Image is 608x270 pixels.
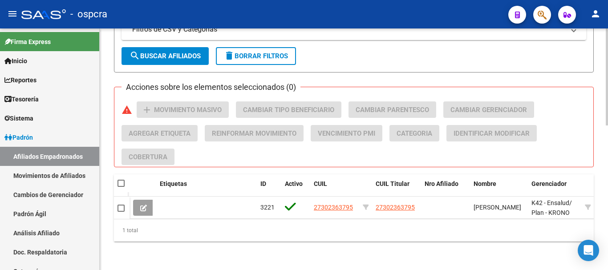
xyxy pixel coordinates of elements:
[205,125,304,141] button: Reinformar Movimiento
[154,106,222,114] span: Movimiento Masivo
[4,113,33,123] span: Sistema
[310,174,359,204] datatable-header-cell: CUIL
[474,180,496,187] span: Nombre
[122,81,300,93] h3: Acciones sobre los elementos seleccionados (0)
[528,174,581,204] datatable-header-cell: Gerenciador
[129,129,191,137] span: Agregar Etiqueta
[129,153,167,161] span: Cobertura
[4,56,27,66] span: Inicio
[590,8,601,19] mat-icon: person
[114,219,594,242] div: 1 total
[142,105,152,115] mat-icon: add
[260,180,266,187] span: ID
[122,19,586,40] mat-expansion-panel-header: Filtros de CSV y Categorias
[425,180,458,187] span: Nro Afiliado
[224,50,235,61] mat-icon: delete
[311,125,382,141] button: Vencimiento PMI
[224,52,288,60] span: Borrar Filtros
[389,125,439,141] button: Categoria
[450,106,527,114] span: Cambiar Gerenciador
[236,101,341,118] button: Cambiar Tipo Beneficiario
[257,174,281,204] datatable-header-cell: ID
[376,204,415,211] span: 27302363795
[130,50,140,61] mat-icon: search
[281,174,310,204] datatable-header-cell: Activo
[160,180,187,187] span: Etiquetas
[122,125,198,141] button: Agregar Etiqueta
[531,199,569,206] span: K42 - Ensalud
[314,204,353,211] span: 27302363795
[4,94,39,104] span: Tesorería
[314,180,327,187] span: CUIL
[578,240,599,261] div: Open Intercom Messenger
[349,101,436,118] button: Cambiar Parentesco
[4,133,33,142] span: Padrón
[454,129,530,137] span: Identificar Modificar
[4,75,36,85] span: Reportes
[243,106,334,114] span: Cambiar Tipo Beneficiario
[132,24,565,34] mat-panel-title: Filtros de CSV y Categorias
[122,149,174,165] button: Cobertura
[7,8,18,19] mat-icon: menu
[372,174,421,204] datatable-header-cell: CUIL Titular
[356,106,429,114] span: Cambiar Parentesco
[474,204,521,211] span: [PERSON_NAME]
[156,174,257,204] datatable-header-cell: Etiquetas
[260,204,275,211] span: 3221
[470,174,528,204] datatable-header-cell: Nombre
[212,129,296,137] span: Reinformar Movimiento
[443,101,534,118] button: Cambiar Gerenciador
[4,37,51,47] span: Firma Express
[137,101,229,118] button: Movimiento Masivo
[70,4,107,24] span: - ospcra
[421,174,470,204] datatable-header-cell: Nro Afiliado
[318,129,375,137] span: Vencimiento PMI
[285,180,303,187] span: Activo
[531,199,572,227] span: / Plan - KRONO PLUS
[531,180,567,187] span: Gerenciador
[122,47,209,65] button: Buscar Afiliados
[122,105,132,115] mat-icon: warning
[446,125,537,141] button: Identificar Modificar
[216,47,296,65] button: Borrar Filtros
[376,180,409,187] span: CUIL Titular
[397,129,432,137] span: Categoria
[130,52,201,60] span: Buscar Afiliados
